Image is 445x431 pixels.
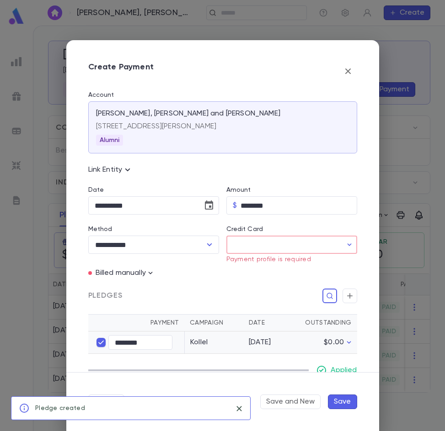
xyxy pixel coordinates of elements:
[88,186,219,194] label: Date
[184,315,243,331] th: Campaign
[35,399,85,417] div: Pledge created
[292,331,357,354] td: $0.00
[88,291,123,300] span: Pledges
[88,226,113,233] label: Method
[96,137,123,144] span: Alumni
[96,122,349,131] p: [STREET_ADDRESS][PERSON_NAME]
[226,186,251,194] label: Amount
[96,109,280,118] p: [PERSON_NAME], [PERSON_NAME] and [PERSON_NAME]
[243,315,292,331] th: Date
[88,62,154,80] p: Create Payment
[232,401,247,416] button: close
[226,226,263,233] label: Credit Card
[328,394,357,409] button: Save
[88,164,134,175] p: Link Entity
[292,315,357,331] th: Outstanding
[88,315,185,331] th: Payment
[203,238,216,251] button: Open
[88,394,124,409] button: Cancel
[200,196,218,215] button: Choose date, selected date is Sep 30, 2025
[233,201,237,210] p: $
[96,268,146,278] p: Billed manually
[226,256,351,263] p: Payment profile is required
[249,338,287,347] div: [DATE]
[184,331,243,354] td: Kollel
[88,91,357,99] label: Account
[331,366,357,375] p: Applied
[260,394,321,409] button: Save and New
